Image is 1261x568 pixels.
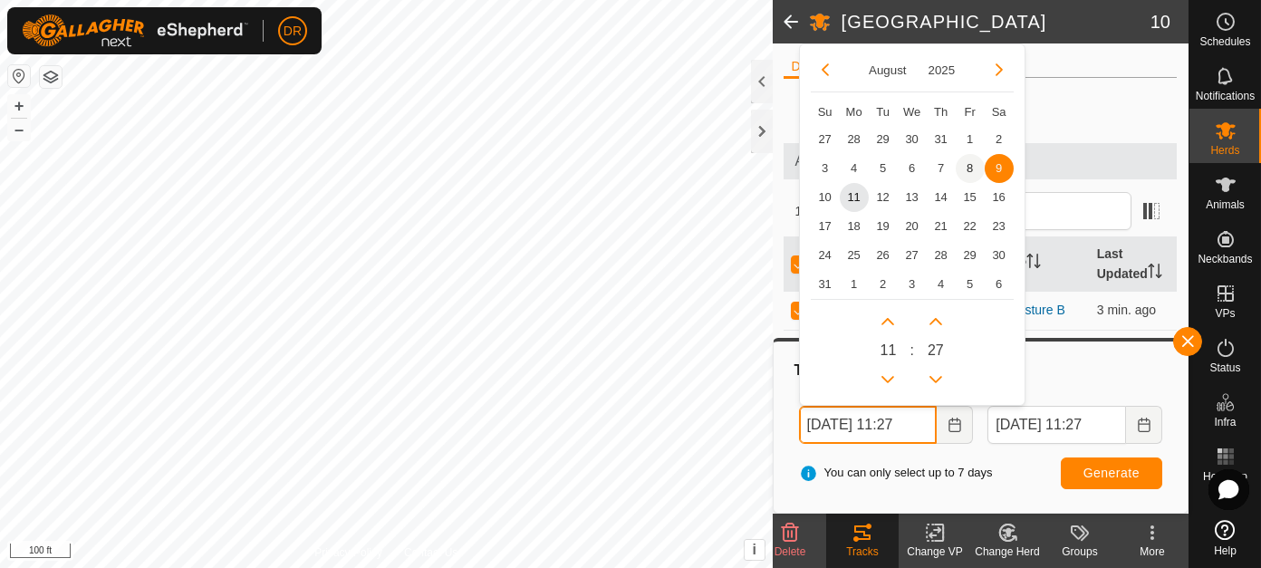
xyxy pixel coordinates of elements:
[862,60,914,81] button: Choose Month
[971,544,1044,560] div: Change Herd
[869,241,898,270] td: 26
[1203,471,1247,482] span: Heatmap
[1126,406,1162,444] button: Choose Date
[869,154,898,183] td: 5
[775,545,806,558] span: Delete
[873,365,902,394] p-button: Previous Hour
[1090,237,1177,292] th: Last Updated
[314,544,382,561] a: Privacy Policy
[1026,256,1041,271] p-sorticon: Activate to sort
[840,154,869,183] span: 4
[956,183,985,212] span: 15
[927,241,956,270] span: 28
[811,154,840,183] td: 3
[956,125,985,154] td: 1
[903,105,920,119] span: We
[1189,513,1261,563] a: Help
[921,365,950,394] p-button: Previous Minute
[985,212,1014,241] span: 23
[985,270,1014,299] td: 6
[840,270,869,299] span: 1
[840,241,869,270] span: 25
[927,212,956,241] td: 21
[794,202,911,221] span: 10 selected of 10
[898,270,927,299] td: 3
[985,125,1014,154] span: 2
[40,66,62,88] button: Map Layers
[921,60,963,81] button: Choose Year
[881,340,897,361] span: 11
[869,270,898,299] td: 2
[1061,457,1162,489] button: Generate
[846,105,862,119] span: Mo
[985,55,1014,84] button: Next Month
[8,65,30,87] button: Reset Map
[869,212,898,241] td: 19
[985,241,1014,270] td: 30
[898,154,927,183] span: 6
[987,389,1162,407] label: To
[1214,545,1237,556] span: Help
[921,307,950,336] p-button: Next Minute
[910,340,913,361] span: :
[992,105,1006,119] span: Sa
[799,464,993,482] span: You can only select up to 7 days
[745,540,765,560] button: i
[22,14,248,47] img: Gallagher Logo
[956,241,985,270] span: 29
[927,270,956,299] td: 4
[965,105,976,119] span: Fr
[1214,417,1236,428] span: Infra
[1116,544,1189,560] div: More
[811,241,840,270] td: 24
[873,307,902,336] p-button: Next Hour
[8,95,30,117] button: +
[840,212,869,241] td: 18
[811,212,840,241] td: 17
[1198,254,1252,265] span: Neckbands
[898,125,927,154] td: 30
[799,43,1025,406] div: Choose Date
[956,212,985,241] td: 22
[956,154,985,183] td: 8
[842,11,1150,33] h2: [GEOGRAPHIC_DATA]
[1196,91,1255,101] span: Notifications
[1002,237,1089,292] th: VP
[752,542,756,557] span: i
[826,544,899,560] div: Tracks
[956,270,985,299] td: 5
[876,105,890,119] span: Tu
[840,125,869,154] span: 28
[1083,466,1140,480] span: Generate
[792,360,1170,381] div: Tracks
[985,183,1014,212] td: 16
[898,241,927,270] td: 27
[818,105,833,119] span: Su
[927,154,956,183] span: 7
[869,125,898,154] td: 29
[898,212,927,241] td: 20
[1206,199,1245,210] span: Animals
[811,270,840,299] td: 31
[898,183,927,212] span: 13
[811,183,840,212] span: 10
[927,125,956,154] td: 31
[869,183,898,212] td: 12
